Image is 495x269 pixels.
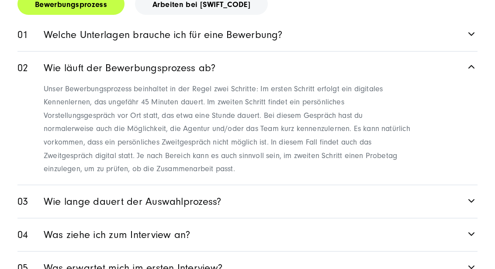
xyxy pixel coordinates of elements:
[17,52,478,81] a: Wie läuft der Bewerbungsprozess ab?
[17,218,478,251] a: Was ziehe ich zum Interview an?
[17,18,478,51] a: Welche Unterlagen brauche ich für eine Bewerbung?
[44,83,414,176] p: Unser Bewerbungsprozess beinhaltet in der Regel zwei Schritte: Im ersten Schritt erfolgt ein digi...
[17,185,478,218] a: Wie lange dauert der Auswahlprozess?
